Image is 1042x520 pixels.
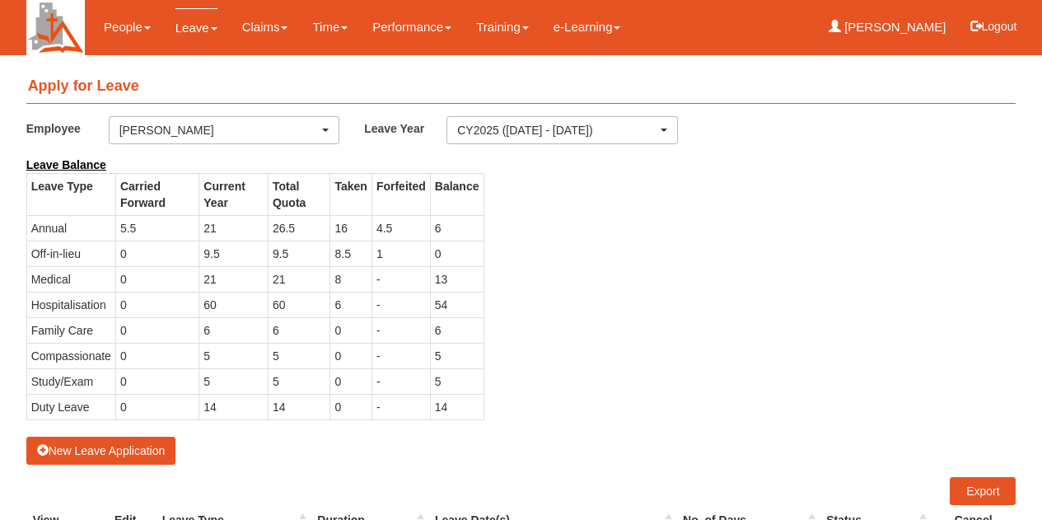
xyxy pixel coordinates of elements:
a: Export [950,477,1016,505]
td: 5 [199,368,269,394]
a: Claims [242,8,288,46]
td: 6 [330,292,371,317]
td: Family Care [26,317,115,343]
td: 5.5 [115,215,199,241]
iframe: chat widget [973,454,1026,504]
td: 14 [199,394,269,419]
td: Hospitalisation [26,292,115,317]
td: 9.5 [199,241,269,266]
td: - [371,394,430,419]
td: - [371,266,430,292]
td: Medical [26,266,115,292]
td: 6 [430,317,484,343]
td: 5 [199,343,269,368]
td: 26.5 [268,215,330,241]
div: [PERSON_NAME] [119,122,320,138]
a: e-Learning [554,8,621,46]
td: 14 [430,394,484,419]
a: Time [312,8,348,46]
td: Study/Exam [26,368,115,394]
button: [PERSON_NAME] [109,116,340,144]
th: Current Year [199,173,269,215]
td: 0 [115,317,199,343]
td: 0 [115,394,199,419]
div: CY2025 ([DATE] - [DATE]) [457,122,657,138]
button: Logout [959,7,1029,46]
a: People [104,8,151,46]
td: 14 [268,394,330,419]
td: 5 [268,343,330,368]
td: 21 [268,266,330,292]
td: 21 [199,266,269,292]
td: 0 [115,368,199,394]
th: Carried Forward [115,173,199,215]
td: 0 [115,292,199,317]
td: 0 [115,241,199,266]
a: [PERSON_NAME] [829,8,946,46]
a: Training [476,8,529,46]
td: Compassionate [26,343,115,368]
label: Employee [26,116,109,140]
button: CY2025 ([DATE] - [DATE]) [446,116,678,144]
td: 0 [115,343,199,368]
td: 4.5 [371,215,430,241]
td: 0 [330,368,371,394]
button: New Leave Application [26,437,176,465]
td: 5 [268,368,330,394]
td: 6 [268,317,330,343]
td: 6 [199,317,269,343]
td: 0 [330,394,371,419]
td: 9.5 [268,241,330,266]
td: 16 [330,215,371,241]
th: Balance [430,173,484,215]
td: 13 [430,266,484,292]
td: Off-in-lieu [26,241,115,266]
td: 60 [268,292,330,317]
th: Taken [330,173,371,215]
td: Annual [26,215,115,241]
td: 8 [330,266,371,292]
td: 0 [330,317,371,343]
td: 8.5 [330,241,371,266]
td: - [371,292,430,317]
td: 0 [330,343,371,368]
td: 1 [371,241,430,266]
b: Leave Balance [26,158,106,171]
td: 0 [430,241,484,266]
td: - [371,368,430,394]
td: - [371,343,430,368]
td: 5 [430,368,484,394]
td: 21 [199,215,269,241]
td: 5 [430,343,484,368]
label: Leave Year [364,116,446,140]
td: Duty Leave [26,394,115,419]
a: Leave [175,8,217,47]
td: 6 [430,215,484,241]
a: Performance [372,8,451,46]
h4: Apply for Leave [26,70,1016,104]
th: Total Quota [268,173,330,215]
td: 60 [199,292,269,317]
td: 0 [115,266,199,292]
td: 54 [430,292,484,317]
th: Forfeited [371,173,430,215]
th: Leave Type [26,173,115,215]
td: - [371,317,430,343]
